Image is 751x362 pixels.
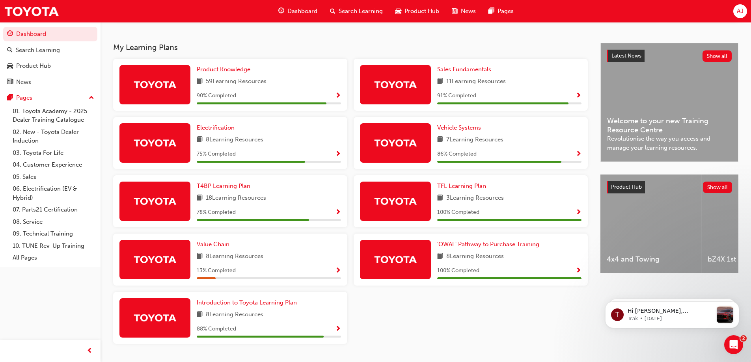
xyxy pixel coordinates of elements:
[133,194,177,208] img: Trak
[452,6,458,16] span: news-icon
[335,149,341,159] button: Show Progress
[374,252,417,266] img: Trak
[437,124,481,131] span: Vehicle Systems
[197,124,235,131] span: Electrification
[576,149,581,159] button: Show Progress
[9,252,97,264] a: All Pages
[593,286,751,341] iframe: Intercom notifications message
[335,326,341,333] span: Show Progress
[278,6,284,16] span: guage-icon
[197,91,236,100] span: 90 % Completed
[374,78,417,91] img: Trak
[576,151,581,158] span: Show Progress
[16,61,51,71] div: Product Hub
[9,105,97,126] a: 01. Toyota Academy - 2025 Dealer Training Catalogue
[3,59,97,73] a: Product Hub
[335,266,341,276] button: Show Progress
[335,91,341,101] button: Show Progress
[3,91,97,105] button: Pages
[197,241,229,248] span: Value Chain
[133,311,177,325] img: Trak
[733,4,747,18] button: AJ
[437,66,491,73] span: Sales Fundamentals
[437,182,489,191] a: TFL Learning Plan
[437,208,479,217] span: 100 % Completed
[9,240,97,252] a: 10. TUNE Rev-Up Training
[488,6,494,16] span: pages-icon
[197,123,238,132] a: Electrification
[206,193,266,203] span: 18 Learning Resources
[389,3,445,19] a: car-iconProduct Hub
[89,93,94,103] span: up-icon
[404,7,439,16] span: Product Hub
[3,75,97,89] a: News
[197,182,253,191] a: T4BP Learning Plan
[197,208,236,217] span: 78 % Completed
[287,7,317,16] span: Dashboard
[437,252,443,262] span: book-icon
[600,43,738,162] a: Latest NewsShow allWelcome to your new Training Resource CentreRevolutionise the way you access a...
[437,123,484,132] a: Vehicle Systems
[9,228,97,240] a: 09. Technical Training
[446,77,506,87] span: 11 Learning Resources
[445,3,482,19] a: news-iconNews
[3,25,97,91] button: DashboardSearch LearningProduct HubNews
[324,3,389,19] a: search-iconSearch Learning
[197,135,203,145] span: book-icon
[600,175,701,273] a: 4x4 and Towing
[16,93,32,102] div: Pages
[740,335,747,342] span: 2
[9,171,97,183] a: 05. Sales
[197,325,236,334] span: 88 % Completed
[437,150,477,159] span: 86 % Completed
[339,7,383,16] span: Search Learning
[576,209,581,216] span: Show Progress
[197,298,300,307] a: Introduction to Toyota Learning Plan
[437,77,443,87] span: book-icon
[607,255,695,264] span: 4x4 and Towing
[133,78,177,91] img: Trak
[335,209,341,216] span: Show Progress
[330,6,335,16] span: search-icon
[197,193,203,203] span: book-icon
[9,147,97,159] a: 03. Toyota For Life
[576,266,581,276] button: Show Progress
[197,150,236,159] span: 75 % Completed
[437,91,476,100] span: 91 % Completed
[3,27,97,41] a: Dashboard
[335,151,341,158] span: Show Progress
[374,194,417,208] img: Trak
[335,208,341,217] button: Show Progress
[206,77,266,87] span: 59 Learning Resources
[446,252,504,262] span: 8 Learning Resources
[4,2,59,20] img: Trak
[272,3,324,19] a: guage-iconDashboard
[7,31,13,38] span: guage-icon
[437,241,539,248] span: 'OWAF' Pathway to Purchase Training
[16,78,31,87] div: News
[737,7,744,16] span: AJ
[206,135,263,145] span: 8 Learning Resources
[611,52,641,59] span: Latest News
[197,299,297,306] span: Introduction to Toyota Learning Plan
[9,216,97,228] a: 08. Service
[16,46,60,55] div: Search Learning
[9,126,97,147] a: 02. New - Toyota Dealer Induction
[482,3,520,19] a: pages-iconPages
[576,267,581,275] span: Show Progress
[87,346,93,356] span: prev-icon
[133,136,177,150] img: Trak
[9,183,97,204] a: 06. Electrification (EV & Hybrid)
[576,208,581,217] button: Show Progress
[197,182,250,189] span: T4BP Learning Plan
[607,181,732,193] a: Product HubShow all
[498,7,514,16] span: Pages
[611,184,642,190] span: Product Hub
[607,117,732,134] span: Welcome to your new Training Resource Centre
[437,240,542,249] a: 'OWAF' Pathway to Purchase Training
[395,6,401,16] span: car-icon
